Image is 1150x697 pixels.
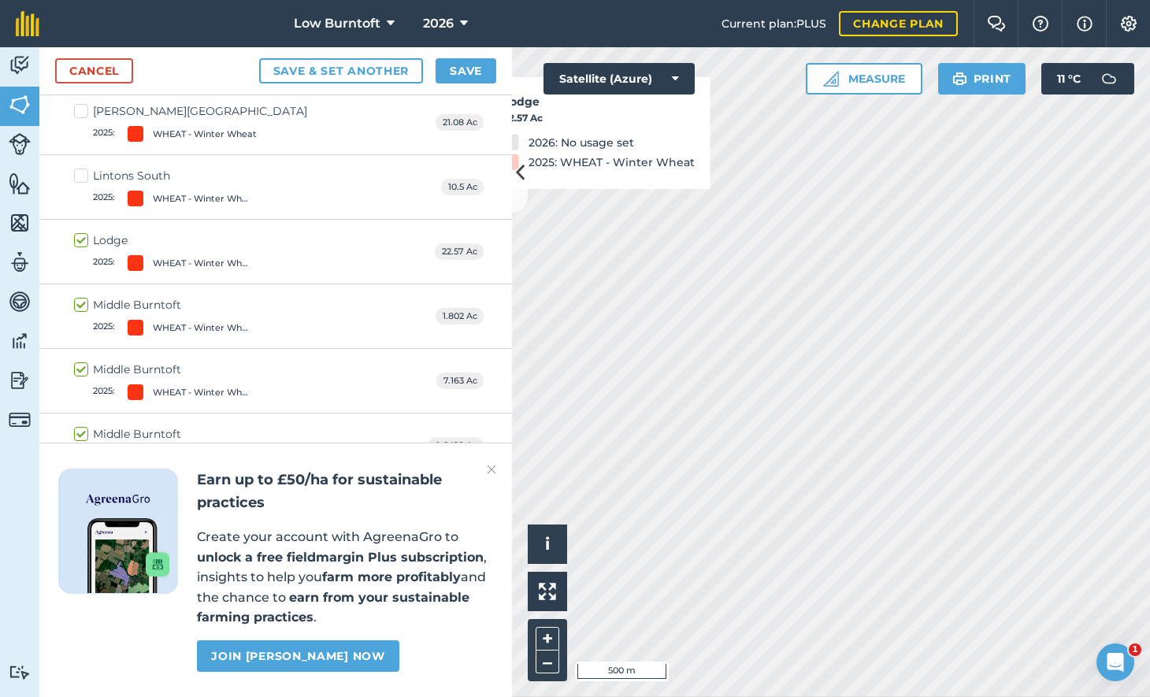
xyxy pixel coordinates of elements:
[823,71,839,87] img: Ruler icon
[9,133,31,155] img: svg+xml;base64,PD94bWwgdmVyc2lvbj0iMS4wIiBlbmNvZGluZz0idXRmLTgiPz4KPCEtLSBHZW5lcmF0b3I6IEFkb2JlIE...
[938,63,1026,95] button: Print
[806,63,922,95] button: Measure
[9,290,31,313] img: svg+xml;base64,PD94bWwgdmVyc2lvbj0iMS4wIiBlbmNvZGluZz0idXRmLTgiPz4KPCEtLSBHZW5lcmF0b3I6IEFkb2JlIE...
[428,437,484,454] span: 0.6428 Ac
[93,191,115,206] span: 2025 :
[487,460,496,479] img: svg+xml;base64,PHN2ZyB4bWxucz0iaHR0cDovL3d3dy53My5vcmcvMjAwMC9zdmciIHdpZHRoPSIyMiIgaGVpZ2h0PSIzMC...
[294,14,380,33] span: Low Burntoft
[93,168,257,184] div: Lintons South
[1093,63,1125,95] img: svg+xml;base64,PD94bWwgdmVyc2lvbj0iMS4wIiBlbmNvZGluZz0idXRmLTgiPz4KPCEtLSBHZW5lcmF0b3I6IEFkb2JlIE...
[1129,643,1141,656] span: 1
[93,126,115,142] span: 2025 :
[197,590,469,625] strong: earn from your sustainable farming practices
[1041,63,1134,95] button: 11 °C
[528,525,567,564] button: i
[153,386,250,399] div: WHEAT - Winter Wheat
[93,426,257,443] div: Middle Burntoft
[536,651,559,673] button: –
[539,583,556,600] img: Four arrows, one pointing top left, one top right, one bottom right and the last bottom left
[87,518,169,593] img: Screenshot of the Gro app
[1096,643,1134,681] iframe: Intercom live chat
[322,569,461,584] strong: farm more profitably
[153,257,250,270] div: WHEAT - Winter Wheat
[436,308,484,324] span: 1.802 Ac
[153,192,250,206] div: WHEAT - Winter Wheat
[197,527,493,628] p: Create your account with AgreenaGro to , insights to help you and the chance to .
[543,63,695,95] button: Satellite (Azure)
[93,103,307,120] div: [PERSON_NAME][GEOGRAPHIC_DATA]
[153,128,257,141] div: WHEAT - Winter Wheat
[9,665,31,680] img: svg+xml;base64,PD94bWwgdmVyc2lvbj0iMS4wIiBlbmNvZGluZz0idXRmLTgiPz4KPCEtLSBHZW5lcmF0b3I6IEFkb2JlIE...
[1031,16,1050,32] img: A question mark icon
[55,58,133,83] a: Cancel
[536,627,559,651] button: +
[722,15,826,32] span: Current plan : PLUS
[197,640,399,672] a: Join [PERSON_NAME] now
[952,69,967,88] img: svg+xml;base64,PHN2ZyB4bWxucz0iaHR0cDovL3d3dy53My5vcmcvMjAwMC9zdmciIHdpZHRoPSIxOSIgaGVpZ2h0PSIyNC...
[1077,14,1092,33] img: svg+xml;base64,PHN2ZyB4bWxucz0iaHR0cDovL3d3dy53My5vcmcvMjAwMC9zdmciIHdpZHRoPSIxNyIgaGVpZ2h0PSIxNy...
[259,58,424,83] button: Save & set another
[16,11,39,36] img: fieldmargin Logo
[1119,16,1138,32] img: A cog icon
[9,369,31,392] img: svg+xml;base64,PD94bWwgdmVyc2lvbj0iMS4wIiBlbmNvZGluZz0idXRmLTgiPz4KPCEtLSBHZW5lcmF0b3I6IEFkb2JlIE...
[436,373,484,389] span: 7.163 Ac
[1057,63,1081,95] span: 11 ° C
[197,550,484,565] strong: unlock a free fieldmargin Plus subscription
[93,297,257,313] div: Middle Burntoft
[436,114,484,131] span: 21.08 Ac
[93,361,257,378] div: Middle Burntoft
[441,179,484,195] span: 10.5 Ac
[423,14,454,33] span: 2026
[9,329,31,353] img: svg+xml;base64,PD94bWwgdmVyc2lvbj0iMS4wIiBlbmNvZGluZz0idXRmLTgiPz4KPCEtLSBHZW5lcmF0b3I6IEFkb2JlIE...
[9,172,31,195] img: svg+xml;base64,PHN2ZyB4bWxucz0iaHR0cDovL3d3dy53My5vcmcvMjAwMC9zdmciIHdpZHRoPSI1NiIgaGVpZ2h0PSI2MC...
[503,112,543,124] strong: 22.57 Ac
[197,469,493,514] h2: Earn up to £50/ha for sustainable practices
[93,384,115,400] span: 2025 :
[9,54,31,77] img: svg+xml;base64,PD94bWwgdmVyc2lvbj0iMS4wIiBlbmNvZGluZz0idXRmLTgiPz4KPCEtLSBHZW5lcmF0b3I6IEFkb2JlIE...
[153,321,250,335] div: WHEAT - Winter Wheat
[93,232,257,249] div: Lodge
[9,93,31,117] img: svg+xml;base64,PHN2ZyB4bWxucz0iaHR0cDovL3d3dy53My5vcmcvMjAwMC9zdmciIHdpZHRoPSI1NiIgaGVpZ2h0PSI2MC...
[93,255,115,271] span: 2025 :
[529,154,695,171] div: 2025: WHEAT - Winter Wheat
[435,243,484,260] span: 22.57 Ac
[93,320,115,336] span: 2025 :
[9,250,31,274] img: svg+xml;base64,PD94bWwgdmVyc2lvbj0iMS4wIiBlbmNvZGluZz0idXRmLTgiPz4KPCEtLSBHZW5lcmF0b3I6IEFkb2JlIE...
[529,133,634,150] div: 2026: No usage set
[839,11,958,36] a: Change plan
[9,409,31,431] img: svg+xml;base64,PD94bWwgdmVyc2lvbj0iMS4wIiBlbmNvZGluZz0idXRmLTgiPz4KPCEtLSBHZW5lcmF0b3I6IEFkb2JlIE...
[987,16,1006,32] img: Two speech bubbles overlapping with the left bubble in the forefront
[545,534,550,554] span: i
[436,58,496,83] button: Save
[9,211,31,235] img: svg+xml;base64,PHN2ZyB4bWxucz0iaHR0cDovL3d3dy53My5vcmcvMjAwMC9zdmciIHdpZHRoPSI1NiIgaGVpZ2h0PSI2MC...
[503,93,695,110] h3: Lodge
